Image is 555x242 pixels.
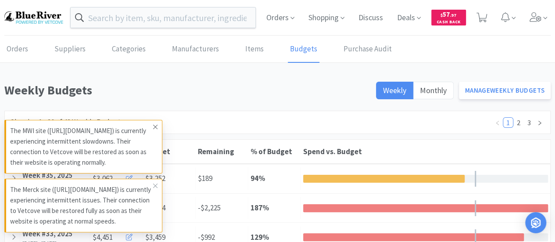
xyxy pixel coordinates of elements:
span: -$2,225 [198,203,221,213]
p: The MWI site ([URL][DOMAIN_NAME]) is currently experiencing intermittent slowdowns. Their connect... [10,126,153,168]
div: Open Intercom Messenger [525,212,546,233]
li: 3 [524,117,534,128]
strong: 94 % [251,173,265,183]
a: Manufacturers [170,36,221,63]
a: 2 [514,118,523,127]
i: icon: right [537,120,542,126]
a: Budgets [288,36,319,63]
span: Weekly [383,85,406,95]
a: Discuss [355,14,387,22]
a: Purchase Audit [341,36,394,63]
a: $57.97Cash Back [431,6,466,29]
a: 1 [503,118,513,127]
strong: 129 % [251,232,269,242]
a: Items [243,36,266,63]
span: -$992 [198,232,215,242]
span: $ [440,12,443,18]
div: Remaining [198,147,246,156]
li: 1 [503,117,513,128]
span: . 97 [450,12,456,18]
a: Orders [4,36,30,63]
span: 57 [440,10,456,18]
img: b17b0d86f29542b49a2f66beb9ff811a.png [4,11,63,23]
span: Monthly [420,85,447,95]
p: The Merck site ([URL][DOMAIN_NAME]) is currently experiencing intermittent issues. Their connecti... [10,184,153,227]
li: Previous Page [492,117,503,128]
input: Search by item, sku, manufacturer, ingredient, size... [71,7,255,28]
strong: 187 % [251,203,269,213]
span: Cash Back [437,20,461,25]
li: 2 [513,117,524,128]
i: icon: left [495,120,500,126]
div: Showing 1 - 20 of 42 Weekly Budgets [10,116,124,128]
a: Suppliers [52,36,88,63]
a: ManageWeekly Budgets [459,82,551,99]
li: Next Page [534,117,545,128]
div: Spend vs. Budget [303,147,548,156]
a: 3 [524,118,534,127]
div: % of Budget [251,147,299,156]
a: Categories [110,36,148,63]
div: Budget [145,147,193,156]
h1: Weekly Budgets [4,80,371,100]
span: $189 [198,173,212,183]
